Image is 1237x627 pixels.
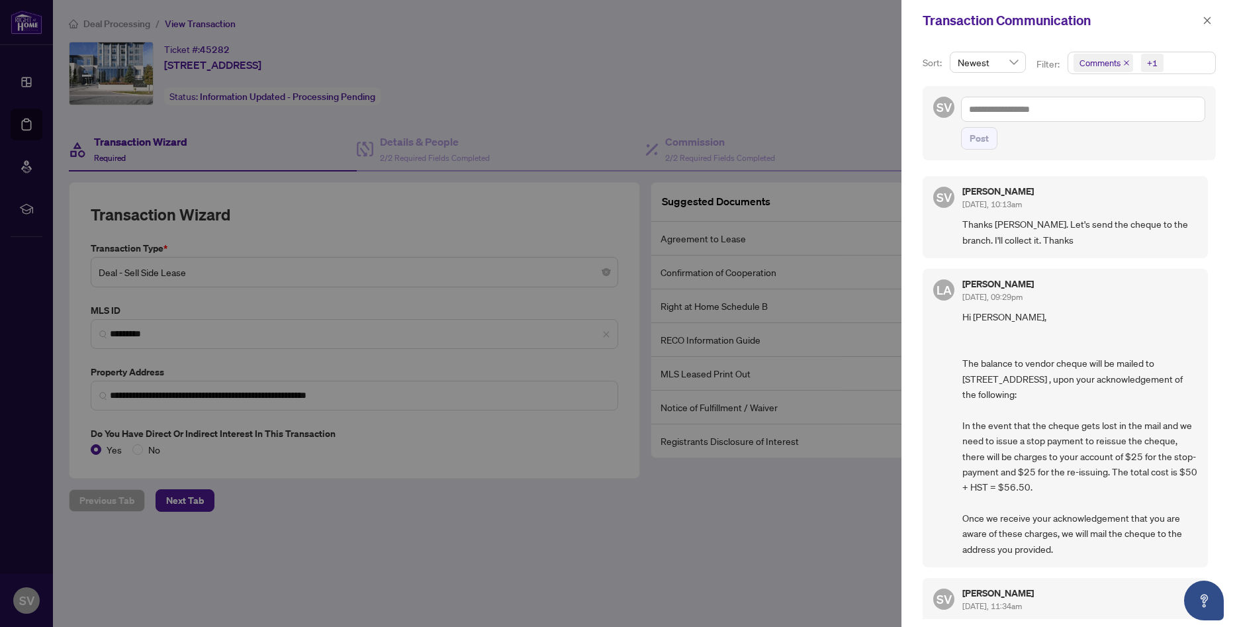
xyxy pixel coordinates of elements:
p: Sort: [923,56,944,70]
h5: [PERSON_NAME] [962,589,1034,598]
span: LA [937,281,952,299]
span: SV [937,98,952,117]
span: close [1203,16,1212,25]
button: Open asap [1184,581,1224,620]
span: close [1123,60,1130,66]
span: SV [937,188,952,207]
span: Comments [1074,54,1133,72]
button: Post [961,127,997,150]
h5: [PERSON_NAME] [962,279,1034,289]
span: Comments [1079,56,1121,70]
span: [DATE], 11:34am [962,601,1022,611]
div: +1 [1147,56,1158,70]
span: SV [937,590,952,608]
span: [DATE], 10:13am [962,199,1022,209]
h5: [PERSON_NAME] [962,187,1034,196]
span: Newest [958,52,1018,72]
p: Filter: [1036,57,1062,72]
div: Transaction Communication [923,11,1199,30]
span: Thanks [PERSON_NAME]. Let's send the cheque to the branch. I'll collect it. Thanks [962,217,1197,248]
span: Hi [PERSON_NAME], The balance to vendor cheque will be mailed to [STREET_ADDRESS] , upon your ack... [962,309,1197,557]
span: [DATE], 09:29pm [962,292,1023,302]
